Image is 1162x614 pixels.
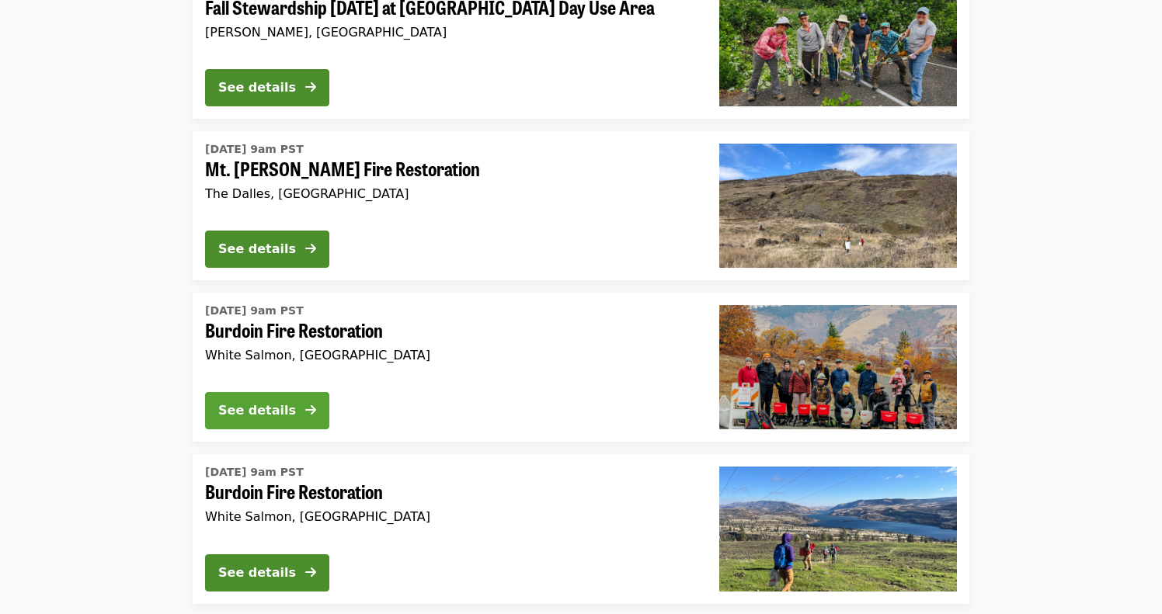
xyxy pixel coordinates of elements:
[305,403,316,418] i: arrow-right icon
[305,80,316,95] i: arrow-right icon
[218,78,296,97] div: See details
[205,480,694,503] span: Burdoin Fire Restoration
[719,467,957,591] img: Burdoin Fire Restoration organized by Friends Of The Columbia Gorge
[218,401,296,420] div: See details
[193,131,969,280] a: See details for "Mt. Ulka Fire Restoration"
[193,293,969,442] a: See details for "Burdoin Fire Restoration"
[205,25,694,40] div: [PERSON_NAME], [GEOGRAPHIC_DATA]
[305,565,316,580] i: arrow-right icon
[719,144,957,268] img: Mt. Ulka Fire Restoration organized by Friends Of The Columbia Gorge
[205,392,329,429] button: See details
[205,141,304,158] time: [DATE] 9am PST
[719,305,957,429] img: Burdoin Fire Restoration organized by Friends Of The Columbia Gorge
[205,554,329,591] button: See details
[205,303,304,319] time: [DATE] 9am PST
[205,319,694,342] span: Burdoin Fire Restoration
[205,464,304,480] time: [DATE] 9am PST
[205,231,329,268] button: See details
[218,240,296,258] div: See details
[193,454,969,603] a: See details for "Burdoin Fire Restoration"
[218,564,296,582] div: See details
[205,69,329,106] button: See details
[205,186,694,201] div: The Dalles, [GEOGRAPHIC_DATA]
[305,241,316,256] i: arrow-right icon
[205,509,694,524] div: White Salmon, [GEOGRAPHIC_DATA]
[205,158,694,180] span: Mt. [PERSON_NAME] Fire Restoration
[205,348,694,363] div: White Salmon, [GEOGRAPHIC_DATA]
